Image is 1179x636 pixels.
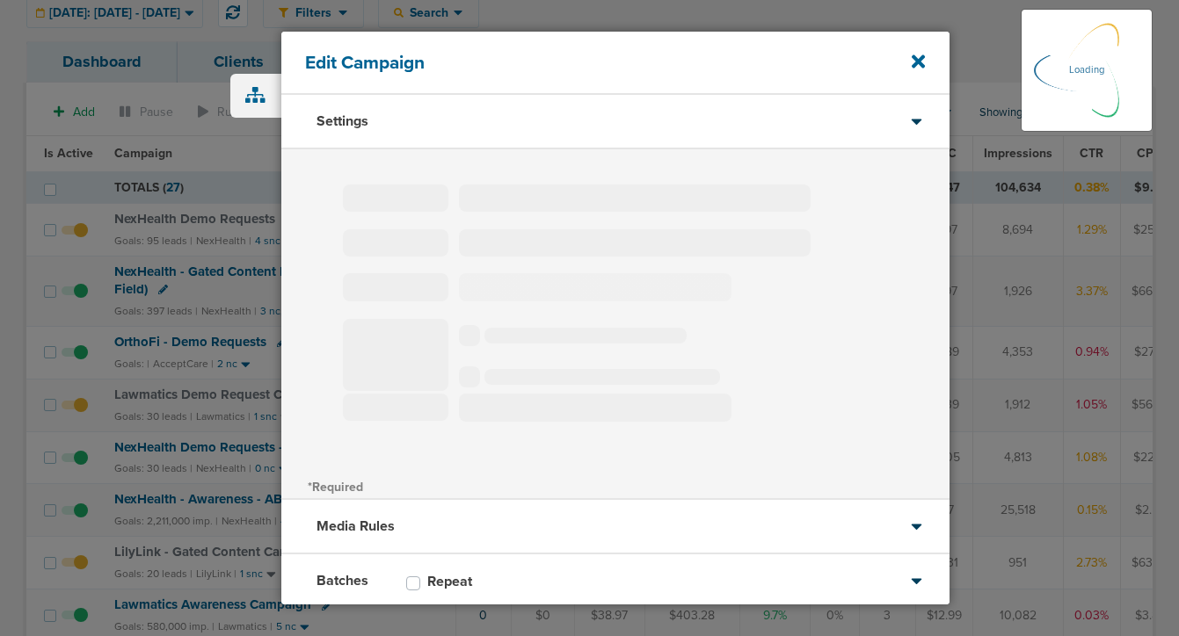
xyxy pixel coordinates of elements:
h4: Edit Campaign [305,52,863,74]
span: *Required [308,480,363,495]
h3: Repeat [427,573,472,590]
h3: Batches [317,572,368,589]
p: Loading [1069,60,1104,81]
h3: Settings [317,112,368,130]
h3: Media Rules [317,517,395,535]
